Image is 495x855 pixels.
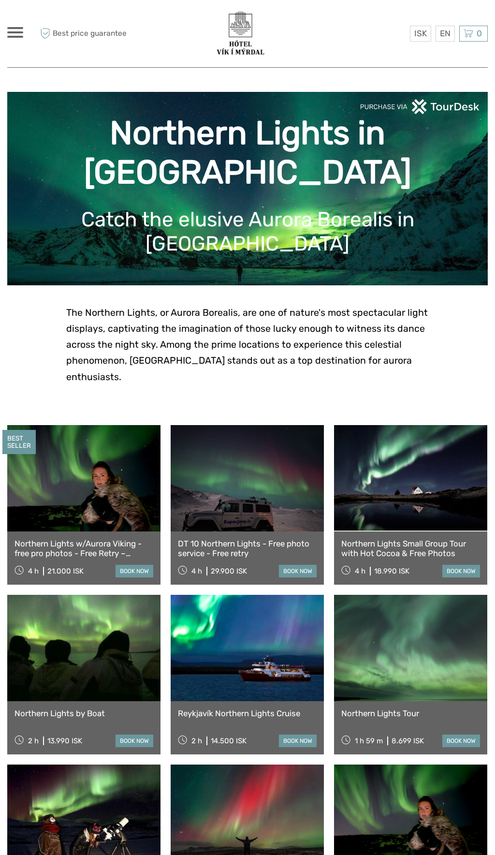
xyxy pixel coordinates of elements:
[15,708,153,718] a: Northern Lights by Boat
[22,114,473,192] h1: Northern Lights in [GEOGRAPHIC_DATA]
[66,307,428,383] span: The Northern Lights, or Aurora Borealis, are one of nature's most spectacular light displays, cap...
[341,708,480,718] a: Northern Lights Tour
[355,567,365,575] span: 4 h
[15,539,153,559] a: Northern Lights w/Aurora Viking - free pro photos - Free Retry – minibus
[116,735,153,747] a: book now
[116,565,153,577] a: book now
[28,567,39,575] span: 4 h
[442,735,480,747] a: book now
[475,29,483,38] span: 0
[355,737,383,745] span: 1 h 59 m
[213,10,268,58] img: 3623-377c0aa7-b839-403d-a762-68de84ed66d4_logo_big.png
[47,567,84,575] div: 21.000 ISK
[2,430,36,454] div: BEST SELLER
[436,26,455,42] div: EN
[211,737,247,745] div: 14.500 ISK
[22,207,473,256] h1: Catch the elusive Aurora Borealis in [GEOGRAPHIC_DATA]
[279,735,317,747] a: book now
[47,737,82,745] div: 13.990 ISK
[178,708,317,718] a: Reykjavík Northern Lights Cruise
[341,539,480,559] a: Northern Lights Small Group Tour with Hot Cocoa & Free Photos
[279,565,317,577] a: book now
[414,29,427,38] span: ISK
[28,737,39,745] span: 2 h
[191,567,202,575] span: 4 h
[374,567,409,575] div: 18.990 ISK
[178,539,317,559] a: DT 10 Northern Lights - Free photo service - Free retry
[360,99,480,114] img: PurchaseViaTourDeskwhite.png
[392,737,424,745] div: 8.699 ISK
[191,737,202,745] span: 2 h
[442,565,480,577] a: book now
[38,26,128,42] span: Best price guarantee
[211,567,247,575] div: 29.900 ISK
